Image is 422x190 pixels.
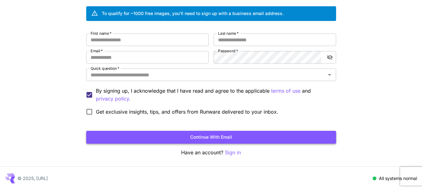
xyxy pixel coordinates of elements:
button: toggle password visibility [324,52,335,63]
div: To qualify for ~1000 free images, you’ll need to sign up with a business email address. [102,10,284,17]
button: Open [325,70,334,79]
p: By signing up, I acknowledge that I have read and agree to the applicable and [96,87,331,103]
label: Email [91,48,103,54]
label: First name [91,31,112,36]
p: privacy policy. [96,95,131,103]
p: terms of use [271,87,300,95]
p: © 2025, [URL] [17,175,48,182]
button: By signing up, I acknowledge that I have read and agree to the applicable and privacy policy. [271,87,300,95]
span: Get exclusive insights, tips, and offers from Runware delivered to your inbox. [96,108,278,116]
p: All systems normal [379,175,417,182]
label: Quick question [91,66,119,71]
label: Last name [218,31,239,36]
button: Continue with email [86,131,336,144]
p: Have an account? [86,149,336,157]
button: By signing up, I acknowledge that I have read and agree to the applicable terms of use and [96,95,131,103]
label: Password [218,48,238,54]
button: Sign in [225,149,241,157]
